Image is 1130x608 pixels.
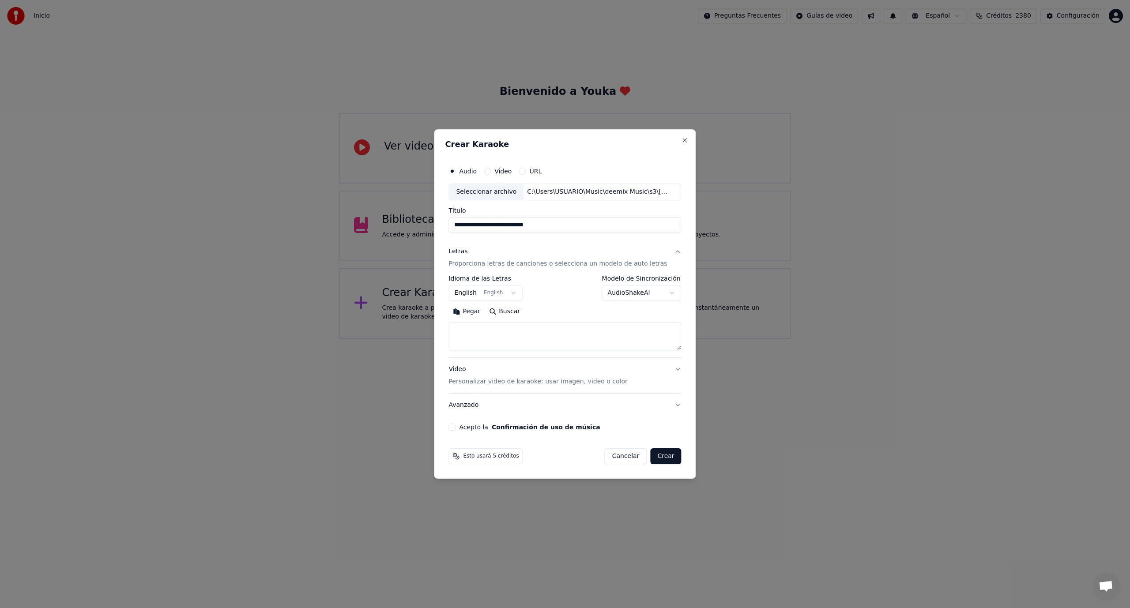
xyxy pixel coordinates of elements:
div: LetrasProporciona letras de canciones o selecciona un modelo de auto letras [448,275,681,357]
div: C:\Users\USUARIO\Music\deemix Music\s3\[PERSON_NAME] - [PERSON_NAME] Es Mía.mp3 [524,188,674,196]
span: Esto usará 5 créditos [463,453,519,460]
label: URL [529,168,542,174]
div: Letras [448,247,467,256]
label: Modelo de Sincronización [602,275,682,281]
h2: Crear Karaoke [445,140,685,148]
div: Video [448,365,627,386]
p: Personalizar video de karaoke: usar imagen, video o color [448,377,627,386]
button: Pegar [448,304,485,319]
button: LetrasProporciona letras de canciones o selecciona un modelo de auto letras [448,240,681,275]
div: Seleccionar archivo [449,184,524,200]
p: Proporciona letras de canciones o selecciona un modelo de auto letras [448,259,667,268]
label: Título [448,207,681,214]
label: Video [494,168,512,174]
button: Avanzado [448,394,681,417]
label: Audio [459,168,477,174]
label: Acepto la [459,424,600,430]
button: Cancelar [605,448,647,464]
button: Crear [650,448,681,464]
button: Acepto la [492,424,600,430]
button: Buscar [485,304,524,319]
button: VideoPersonalizar video de karaoke: usar imagen, video o color [448,358,681,393]
label: Idioma de las Letras [448,275,523,281]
